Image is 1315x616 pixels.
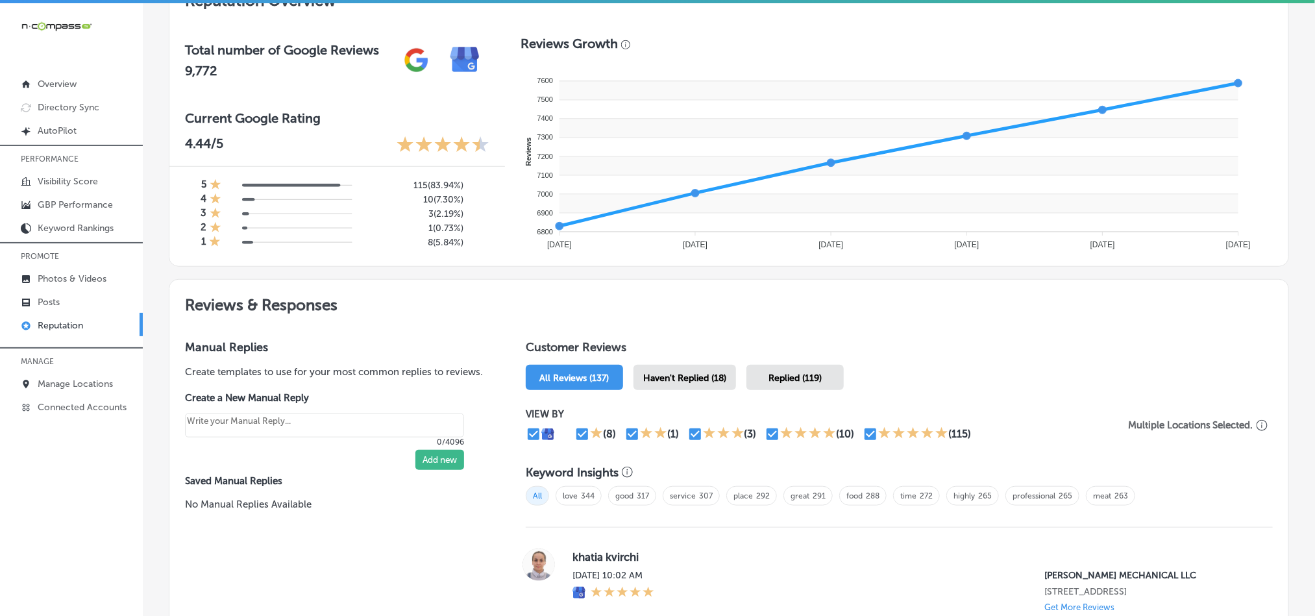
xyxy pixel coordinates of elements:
a: 291 [813,491,826,500]
img: e7ababfa220611ac49bdb491a11684a6.png [441,36,489,84]
p: GBP Performance [38,199,113,210]
div: 2 Stars [640,426,667,442]
tspan: [DATE] [955,240,979,249]
button: Add new [415,450,464,470]
div: 3 Stars [703,426,744,442]
h5: 115 ( 83.94% ) [376,180,463,191]
h5: 8 ( 5.84% ) [376,237,463,248]
img: 660ab0bf-5cc7-4cb8-ba1c-48b5ae0f18e60NCTV_CLogo_TV_Black_-500x88.png [21,20,92,32]
p: VIEW BY [526,408,1124,420]
p: Multiple Locations Selected. [1128,419,1253,431]
tspan: 6900 [537,209,553,217]
span: All [526,486,549,506]
a: highly [953,491,975,500]
p: Reputation [38,320,83,331]
div: (8) [603,428,616,440]
div: 5 Stars [591,586,654,600]
p: Overview [38,79,77,90]
p: Manage Locations [38,378,113,389]
div: (115) [948,428,971,440]
p: No Manual Replies Available [185,497,484,511]
p: 1811 Tolbut St [1044,586,1252,597]
h2: Reviews & Responses [169,280,1288,325]
h3: Keyword Insights [526,465,619,480]
tspan: 7000 [537,190,553,198]
h1: Customer Reviews [526,340,1273,360]
a: 265 [1059,491,1072,500]
a: 344 [581,491,595,500]
tspan: 7200 [537,153,553,160]
a: 317 [637,491,649,500]
label: [DATE] 10:02 AM [572,570,654,581]
div: (1) [667,428,679,440]
span: All Reviews (137) [540,373,609,384]
div: 1 Star [210,179,221,193]
h4: 3 [201,207,206,221]
div: 4 Stars [780,426,836,442]
h3: Reviews Growth [521,36,618,51]
a: professional [1013,491,1055,500]
h5: 1 ( 0.73% ) [376,223,463,234]
label: khatia kvirchi [572,550,1252,563]
p: Directory Sync [38,102,99,113]
h4: 5 [201,179,206,193]
h2: 9,772 [185,63,379,79]
a: meat [1093,491,1111,500]
p: Visibility Score [38,176,98,187]
div: 1 Star [210,207,221,221]
text: Reviews [524,138,532,166]
p: Get More Reviews [1044,602,1114,612]
div: 4.44 Stars [397,136,489,156]
a: love [563,491,578,500]
div: 1 Star [210,221,221,236]
a: time [900,491,916,500]
tspan: 6800 [537,228,553,236]
tspan: 7100 [537,171,553,179]
tspan: 7600 [537,77,553,85]
a: 272 [920,491,933,500]
p: Create templates to use for your most common replies to reviews. [185,365,484,379]
a: 292 [756,491,770,500]
h3: Manual Replies [185,340,484,354]
div: 1 Star [209,236,221,250]
p: AutoPilot [38,125,77,136]
tspan: [DATE] [819,240,844,249]
a: 288 [866,491,879,500]
tspan: [DATE] [547,240,572,249]
tspan: [DATE] [1226,240,1251,249]
tspan: 7400 [537,115,553,123]
a: place [733,491,753,500]
div: 5 Stars [878,426,948,442]
span: Replied (119) [768,373,822,384]
a: food [846,491,863,500]
p: Photos & Videos [38,273,106,284]
p: 0/4096 [185,437,464,447]
textarea: Create your Quick Reply [185,413,464,437]
tspan: [DATE] [683,240,707,249]
h5: 3 ( 2.19% ) [376,208,463,219]
h4: 2 [201,221,206,236]
a: good [615,491,633,500]
h5: 10 ( 7.30% ) [376,194,463,205]
p: 4.44 /5 [185,136,223,156]
a: 263 [1114,491,1128,500]
label: Saved Manual Replies [185,475,484,487]
div: (10) [836,428,854,440]
h4: 1 [201,236,206,250]
h3: Current Google Rating [185,110,489,126]
tspan: 7300 [537,134,553,142]
h3: Total number of Google Reviews [185,42,379,58]
img: gPZS+5FD6qPJAAAAABJRU5ErkJggg== [392,36,441,84]
div: 1 Star [590,426,603,442]
h4: 4 [201,193,206,207]
tspan: [DATE] [1090,240,1115,249]
p: Connected Accounts [38,402,127,413]
a: great [791,491,809,500]
tspan: 7500 [537,96,553,104]
div: 1 Star [210,193,221,207]
span: Haven't Replied (18) [643,373,726,384]
label: Create a New Manual Reply [185,392,464,404]
a: 265 [978,491,992,500]
p: Keyword Rankings [38,223,114,234]
p: PETER MECHANICAL LLC [1044,570,1252,581]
